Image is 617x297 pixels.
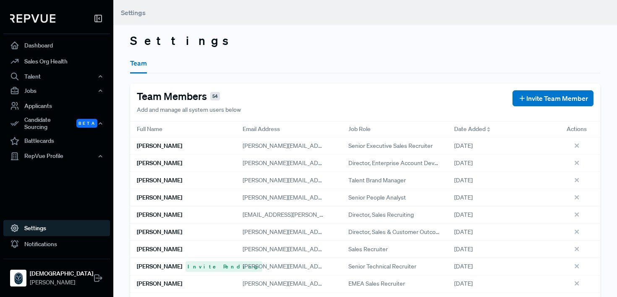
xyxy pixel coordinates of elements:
[3,98,110,114] a: Applicants
[76,119,97,128] span: Beta
[512,90,593,106] button: Invite Team Member
[243,211,384,218] span: [EMAIL_ADDRESS][PERSON_NAME][DOMAIN_NAME]
[454,125,486,134] span: Date Added
[30,278,93,287] span: [PERSON_NAME]
[243,245,429,253] span: [PERSON_NAME][EMAIL_ADDRESS][PERSON_NAME][DOMAIN_NAME]
[348,228,441,237] span: Director, Sales & Customer Outcomes Recruiting
[3,114,110,133] button: Candidate Sourcing Beta
[243,176,429,184] span: [PERSON_NAME][EMAIL_ADDRESS][PERSON_NAME][DOMAIN_NAME]
[348,279,405,288] span: EMEA Sales Recruiter
[3,53,110,69] a: Sales Org Health
[243,142,429,150] span: [PERSON_NAME][EMAIL_ADDRESS][PERSON_NAME][DOMAIN_NAME]
[243,228,429,236] span: [PERSON_NAME][EMAIL_ADDRESS][PERSON_NAME][DOMAIN_NAME]
[3,114,110,133] div: Candidate Sourcing
[137,246,182,253] h6: [PERSON_NAME]
[243,125,280,134] span: Email Address
[447,137,553,155] div: [DATE]
[447,121,553,137] div: Toggle SortBy
[348,125,371,134] span: Job Role
[243,159,429,167] span: [PERSON_NAME][EMAIL_ADDRESS][PERSON_NAME][DOMAIN_NAME]
[447,258,553,275] div: [DATE]
[447,155,553,172] div: [DATE]
[447,172,553,189] div: [DATE]
[10,14,55,23] img: RepVue
[526,93,588,103] span: Invite Team Member
[12,271,25,285] img: Samsara
[3,220,110,236] a: Settings
[210,92,220,101] span: 54
[3,37,110,53] a: Dashboard
[137,160,182,167] h6: [PERSON_NAME]
[447,206,553,223] div: [DATE]
[137,280,182,287] h6: [PERSON_NAME]
[348,262,416,271] span: Senior Technical Recruiter
[348,193,406,202] span: Senior People Analyst
[30,269,93,278] strong: [DEMOGRAPHIC_DATA]
[243,194,429,201] span: [PERSON_NAME][EMAIL_ADDRESS][PERSON_NAME][DOMAIN_NAME]
[447,276,553,293] div: [DATE]
[130,52,147,74] button: Team
[3,69,110,84] button: Talent
[348,176,406,185] span: Talent Brand Manager
[137,125,162,134] span: Full Name
[567,125,587,134] span: Actions
[130,34,600,48] h3: Settings
[3,236,110,252] a: Notifications
[137,105,241,114] p: Add and manage all system users below
[137,229,182,236] h6: [PERSON_NAME]
[3,84,110,98] button: Jobs
[447,223,553,241] div: [DATE]
[3,133,110,149] a: Battlecards
[243,280,429,287] span: [PERSON_NAME][EMAIL_ADDRESS][PERSON_NAME][DOMAIN_NAME]
[447,241,553,258] div: [DATE]
[447,189,553,206] div: [DATE]
[348,159,441,168] span: Director, Enterprise Account Development
[137,90,207,103] h4: Team Members
[348,245,388,254] span: Sales Recruiter
[121,8,146,17] span: Settings
[137,211,182,218] h6: [PERSON_NAME]
[186,261,262,271] span: Invite Pending
[348,210,414,219] span: Director, Sales Recruiting
[137,177,182,184] h6: [PERSON_NAME]
[137,142,182,150] h6: [PERSON_NAME]
[348,142,433,150] span: Senior Executive Sales Recruiter
[3,259,110,290] a: Samsara[DEMOGRAPHIC_DATA][PERSON_NAME]
[137,263,182,270] h6: [PERSON_NAME]
[137,194,182,201] h6: [PERSON_NAME]
[243,263,384,270] span: [PERSON_NAME][EMAIL_ADDRESS][DOMAIN_NAME]
[3,149,110,163] button: RepVue Profile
